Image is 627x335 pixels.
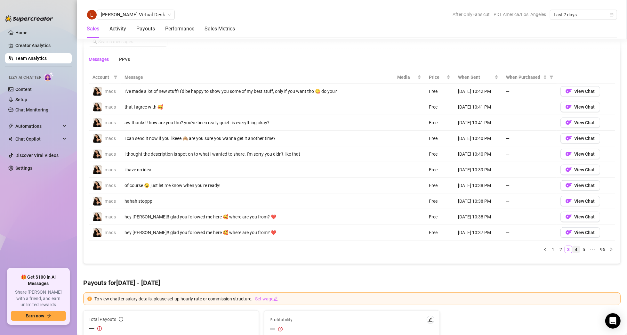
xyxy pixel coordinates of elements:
div: hey [PERSON_NAME]!! glad you followed me here 🥰 where are you from? ❤️ [125,229,390,236]
li: Next 5 Pages [588,246,598,253]
a: 1 [550,246,557,253]
span: left [543,248,547,251]
div: Performance [165,25,194,33]
a: Settings [15,166,32,171]
div: Payouts [136,25,155,33]
span: edit [273,297,278,301]
span: PDT America/Los_Angeles [494,10,546,19]
a: 2 [557,246,564,253]
a: Content [15,87,32,92]
td: Free [425,99,454,115]
span: View Chat [575,89,595,94]
img: OF [566,104,572,110]
span: calendar [610,13,614,17]
img: OF [566,198,572,204]
button: OFView Chat [560,180,600,191]
span: View Chat [575,214,595,219]
div: To view chatter salary details, please set up hourly rate or commission structure. [94,295,616,302]
button: right [607,246,615,253]
div: PPVs [119,56,130,63]
span: thunderbolt [8,124,13,129]
span: exclamation-circle [87,297,92,301]
span: search [92,39,97,44]
span: Account [92,74,111,81]
span: View Chat [575,199,595,204]
button: Earn nowarrow-right [11,311,66,321]
span: mads [105,104,116,110]
a: 5 [580,246,587,253]
a: Home [15,30,28,35]
div: Sales Metrics [205,25,235,33]
button: left [542,246,549,253]
a: OFView Chat [560,200,600,205]
td: — [502,146,557,162]
td: — [502,115,557,131]
span: Total Payouts [89,316,116,323]
a: OFView Chat [560,216,600,221]
span: Earn now [26,313,44,318]
img: mads [93,150,102,159]
a: OFView Chat [560,169,600,174]
span: — [269,324,276,334]
span: mads [105,214,116,219]
img: mads [93,197,102,206]
li: 4 [572,246,580,253]
th: When Purchased [502,71,557,84]
a: OFView Chat [560,232,600,237]
th: Price [425,71,454,84]
div: I can send it now if you likeee 🙈 are you sure you wanna get it another time? [125,135,390,142]
img: OF [566,119,572,126]
td: — [502,209,557,225]
li: Previous Page [542,246,549,253]
h4: Payouts for [DATE] - [DATE] [83,278,621,287]
td: [DATE] 10:41 PM [454,99,502,115]
span: View Chat [575,136,595,141]
span: After OnlyFans cut [453,10,490,19]
li: 1 [549,246,557,253]
td: Free [425,193,454,209]
td: — [502,225,557,241]
span: filter [550,75,553,79]
span: mads [105,230,116,235]
td: [DATE] 10:42 PM [454,84,502,99]
td: Free [425,146,454,162]
span: mads [105,199,116,204]
th: When Sent [454,71,502,84]
div: of course 😉 just let me know when you're ready! [125,182,390,189]
span: mads [105,136,116,141]
div: hahah stoppp [125,198,390,205]
img: mads [93,228,102,237]
span: Chat Copilot [15,134,61,144]
a: Discover Viral Videos [15,153,59,158]
img: mads [93,165,102,174]
button: OFView Chat [560,165,600,175]
span: exclamation-circle [278,327,283,331]
img: Laura Virtual Desk [87,10,97,20]
img: mads [93,87,102,96]
img: mads [93,102,102,111]
span: View Chat [575,230,595,235]
img: mads [93,212,102,221]
a: OFView Chat [560,184,600,190]
div: Sales [87,25,99,33]
button: OFView Chat [560,196,600,206]
td: — [502,84,557,99]
div: Activity [109,25,126,33]
a: 95 [598,246,607,253]
td: [DATE] 10:41 PM [454,115,502,131]
td: [DATE] 10:37 PM [454,225,502,241]
a: OFView Chat [560,137,600,143]
img: OF [566,88,572,94]
span: mads [105,89,116,94]
span: View Chat [575,183,595,188]
span: ••• [588,246,598,253]
div: aw thanks!! how are you tho? you've been really quiet. is everything okay? [125,119,390,126]
td: [DATE] 10:40 PM [454,146,502,162]
td: [DATE] 10:38 PM [454,178,502,193]
li: 5 [580,246,588,253]
span: Profitability [269,316,293,323]
img: mads [93,181,102,190]
a: Setup [15,97,27,102]
img: OF [566,214,572,220]
button: OFView Chat [560,102,600,112]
